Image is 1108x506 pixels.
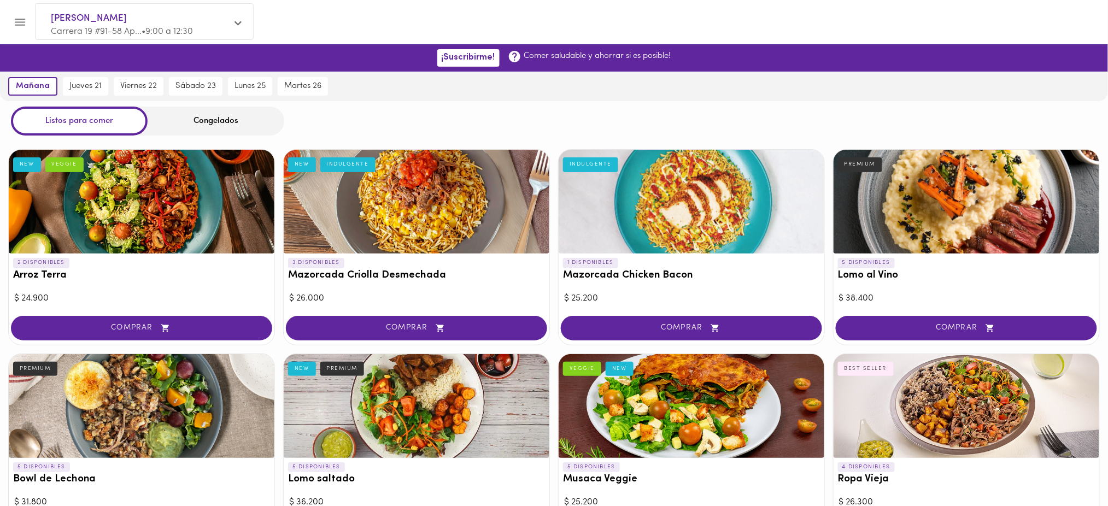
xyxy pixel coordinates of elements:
button: sábado 23 [169,77,222,96]
p: 1 DISPONIBLES [563,258,618,268]
div: Mazorcada Criolla Desmechada [284,150,549,254]
button: COMPRAR [11,316,272,340]
div: Ropa Vieja [834,354,1099,458]
span: Carrera 19 #91-58 Ap... • 9:00 a 12:30 [51,27,193,36]
span: mañana [16,81,50,91]
span: COMPRAR [300,323,534,333]
span: COMPRAR [574,323,808,333]
div: $ 25.200 [564,292,819,305]
span: martes 26 [284,81,321,91]
span: jueves 21 [69,81,102,91]
div: Congelados [148,107,284,136]
p: 3 DISPONIBLES [288,258,344,268]
span: sábado 23 [175,81,216,91]
h3: Lomo al Vino [838,270,1095,281]
span: viernes 22 [120,81,157,91]
div: Lomo al Vino [834,150,1099,254]
div: NEW [606,362,634,376]
span: [PERSON_NAME] [51,11,227,26]
p: 4 DISPONIBLES [838,462,895,472]
iframe: Messagebird Livechat Widget [1045,443,1097,495]
div: NEW [13,157,41,172]
h3: Musaca Veggie [563,474,820,485]
button: mañana [8,77,57,96]
div: Listos para comer [11,107,148,136]
div: $ 24.900 [14,292,269,305]
p: 5 DISPONIBLES [288,462,345,472]
button: Menu [7,9,33,36]
h3: Lomo saltado [288,474,545,485]
span: lunes 25 [235,81,266,91]
p: 2 DISPONIBLES [13,258,69,268]
button: COMPRAR [561,316,822,340]
p: 5 DISPONIBLES [13,462,70,472]
h3: Arroz Terra [13,270,270,281]
p: 5 DISPONIBLES [563,462,620,472]
div: Arroz Terra [9,150,274,254]
button: lunes 25 [228,77,272,96]
div: NEW [288,157,316,172]
button: jueves 21 [63,77,108,96]
p: Comer saludable y ahorrar si es posible! [524,50,671,62]
div: $ 38.400 [839,292,1094,305]
span: ¡Suscribirme! [442,52,495,63]
h3: Mazorcada Chicken Bacon [563,270,820,281]
div: Musaca Veggie [559,354,824,458]
span: COMPRAR [25,323,259,333]
div: PREMIUM [320,362,365,376]
div: PREMIUM [838,157,882,172]
button: COMPRAR [286,316,547,340]
span: COMPRAR [849,323,1083,333]
div: VEGGIE [45,157,84,172]
div: Lomo saltado [284,354,549,458]
p: 5 DISPONIBLES [838,258,895,268]
div: $ 26.000 [289,292,544,305]
button: COMPRAR [836,316,1097,340]
button: ¡Suscribirme! [437,49,500,66]
div: INDULGENTE [563,157,618,172]
h3: Ropa Vieja [838,474,1095,485]
h3: Bowl de Lechona [13,474,270,485]
button: martes 26 [278,77,328,96]
h3: Mazorcada Criolla Desmechada [288,270,545,281]
div: NEW [288,362,316,376]
div: PREMIUM [13,362,57,376]
div: Bowl de Lechona [9,354,274,458]
div: Mazorcada Chicken Bacon [559,150,824,254]
div: INDULGENTE [320,157,376,172]
div: BEST SELLER [838,362,894,376]
div: VEGGIE [563,362,601,376]
button: viernes 22 [114,77,163,96]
